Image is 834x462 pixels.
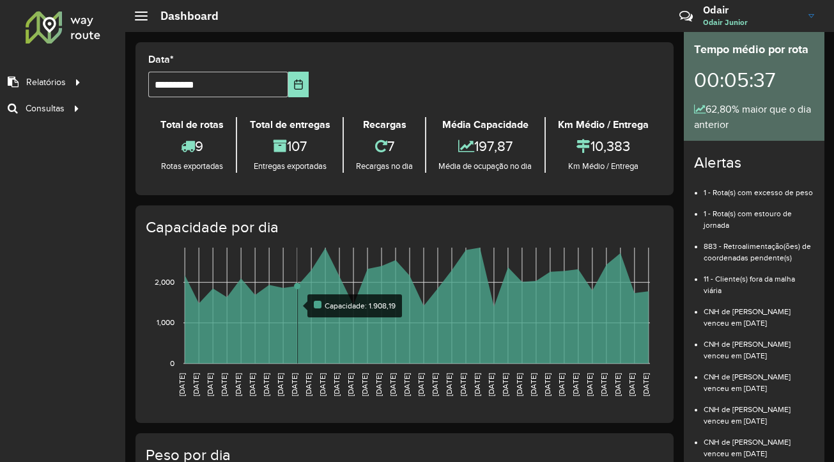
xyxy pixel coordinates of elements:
text: [DATE] [220,373,228,396]
text: [DATE] [487,373,495,396]
text: [DATE] [459,373,467,396]
li: CNH de [PERSON_NAME] venceu em [DATE] [704,362,814,394]
text: [DATE] [585,373,594,396]
div: 9 [151,132,233,160]
div: 00:05:37 [694,58,814,102]
text: 0 [170,359,174,367]
text: [DATE] [375,373,383,396]
h2: Dashboard [148,9,219,23]
div: Total de rotas [151,117,233,132]
text: [DATE] [403,373,411,396]
text: [DATE] [178,373,186,396]
li: 1 - Rota(s) com excesso de peso [704,177,814,198]
span: Relatórios [26,76,66,89]
li: CNH de [PERSON_NAME] venceu em [DATE] [704,427,814,459]
text: 1,000 [157,319,174,327]
div: Tempo médio por rota [694,41,814,58]
text: [DATE] [599,373,608,396]
button: Choose Date [288,72,309,97]
div: Total de entregas [240,117,339,132]
text: [DATE] [234,373,242,396]
div: 62,80% maior que o dia anterior [694,102,814,132]
div: Média de ocupação no dia [429,160,541,173]
text: [DATE] [206,373,214,396]
li: CNH de [PERSON_NAME] venceu em [DATE] [704,394,814,427]
text: [DATE] [192,373,200,396]
span: Odair Junior [703,17,799,28]
div: Entregas exportadas [240,160,339,173]
text: [DATE] [290,373,298,396]
text: [DATE] [515,373,523,396]
text: [DATE] [360,373,369,396]
text: [DATE] [445,373,453,396]
text: [DATE] [501,373,509,396]
text: 2,000 [155,278,174,286]
text: [DATE] [628,373,636,396]
li: CNH de [PERSON_NAME] venceu em [DATE] [704,329,814,362]
text: [DATE] [431,373,439,396]
a: Contato Rápido [672,3,700,30]
li: CNH de [PERSON_NAME] venceu em [DATE] [704,296,814,329]
li: 883 - Retroalimentação(ões) de coordenadas pendente(s) [704,231,814,264]
text: [DATE] [642,373,650,396]
div: Km Médio / Entrega [549,117,658,132]
h4: Capacidade por dia [146,218,661,237]
text: [DATE] [417,373,425,396]
text: [DATE] [318,373,327,396]
li: 11 - Cliente(s) fora da malha viária [704,264,814,296]
div: Recargas no dia [347,160,422,173]
h4: Alertas [694,154,814,172]
div: Recargas [347,117,422,132]
text: [DATE] [473,373,481,396]
li: 1 - Rota(s) com estouro de jornada [704,198,814,231]
text: [DATE] [346,373,355,396]
div: Rotas exportadas [151,160,233,173]
div: 197,87 [429,132,541,160]
text: [DATE] [332,373,341,396]
text: [DATE] [276,373,284,396]
text: [DATE] [389,373,397,396]
text: [DATE] [529,373,537,396]
div: Km Médio / Entrega [549,160,658,173]
label: Data [148,52,174,67]
div: Média Capacidade [429,117,541,132]
div: 10,383 [549,132,658,160]
div: 7 [347,132,422,160]
text: [DATE] [248,373,256,396]
text: [DATE] [557,373,566,396]
span: Consultas [26,102,65,115]
text: [DATE] [614,373,622,396]
h3: Odair [703,4,799,16]
text: [DATE] [262,373,270,396]
text: [DATE] [543,373,552,396]
div: 107 [240,132,339,160]
text: [DATE] [571,373,580,396]
text: [DATE] [304,373,313,396]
